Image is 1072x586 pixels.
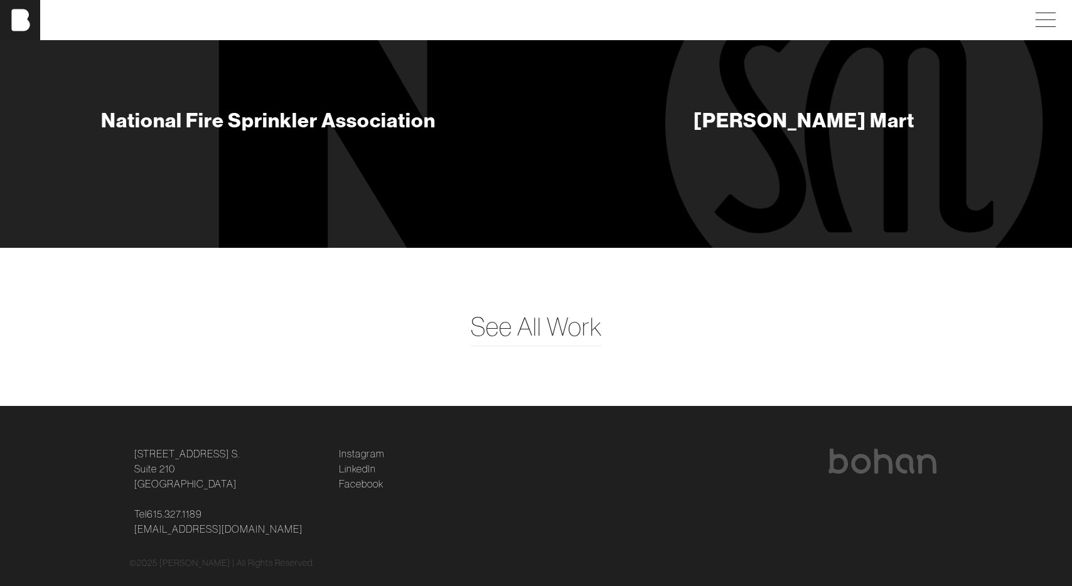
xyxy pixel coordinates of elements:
[694,107,914,132] div: [PERSON_NAME] Mart
[101,107,436,132] div: National Fire Sprinkler Association
[339,446,384,461] a: Instagram
[339,461,376,476] a: LinkedIn
[134,446,240,491] a: [STREET_ADDRESS] S.Suite 210[GEOGRAPHIC_DATA]
[471,308,602,346] a: See All Work
[159,557,314,570] p: [PERSON_NAME] | All Rights Reserved.
[129,557,943,570] div: © 2025
[147,506,202,521] a: 615.327.1189
[827,449,938,474] img: bohan logo
[134,521,303,536] a: [EMAIL_ADDRESS][DOMAIN_NAME]
[134,506,324,536] p: Tel
[339,476,383,491] a: Facebook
